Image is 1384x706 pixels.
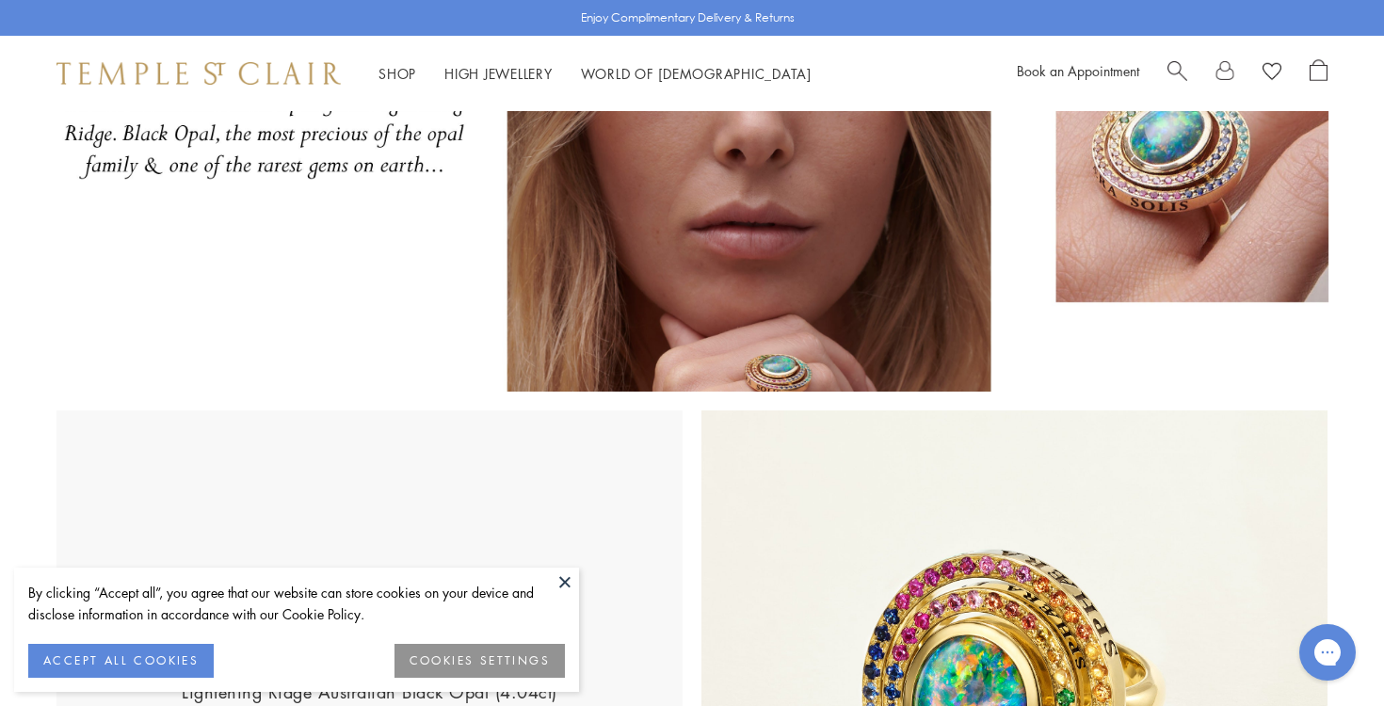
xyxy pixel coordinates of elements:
div: By clicking “Accept all”, you agree that our website can store cookies on your device and disclos... [28,582,565,625]
a: World of [DEMOGRAPHIC_DATA]World of [DEMOGRAPHIC_DATA] [581,64,812,83]
a: ShopShop [378,64,416,83]
p: Enjoy Complimentary Delivery & Returns [581,8,795,27]
a: High JewelleryHigh Jewellery [444,64,553,83]
a: View Wishlist [1263,59,1281,88]
a: Search [1167,59,1187,88]
button: ACCEPT ALL COOKIES [28,644,214,678]
nav: Main navigation [378,62,812,86]
iframe: Gorgias live chat messenger [1290,618,1365,687]
a: Book an Appointment [1017,61,1139,80]
img: Temple St. Clair [56,62,341,85]
a: Open Shopping Bag [1310,59,1328,88]
button: COOKIES SETTINGS [394,644,565,678]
